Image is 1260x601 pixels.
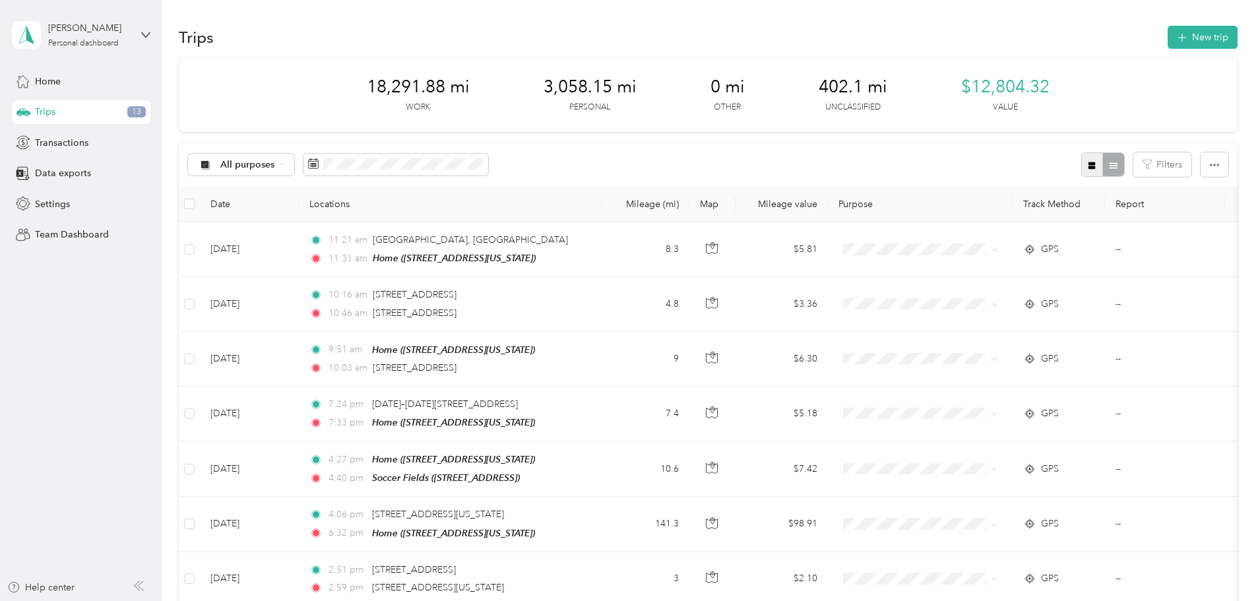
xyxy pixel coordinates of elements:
span: [STREET_ADDRESS] [372,564,456,575]
td: $98.91 [736,497,828,552]
span: 6:32 pm [329,526,366,540]
span: Home ([STREET_ADDRESS][US_STATE]) [372,417,535,427]
td: 8.3 [602,222,689,277]
span: [STREET_ADDRESS] [373,289,457,300]
th: Track Method [1013,186,1105,222]
span: Home [35,75,61,88]
td: [DATE] [200,222,299,277]
td: $6.30 [736,332,828,387]
span: GPS [1041,406,1059,421]
p: Personal [569,102,610,113]
p: Other [714,102,741,113]
td: [DATE] [200,441,299,497]
span: [GEOGRAPHIC_DATA], [GEOGRAPHIC_DATA] [373,234,568,245]
th: Purpose [828,186,1013,222]
span: 4:06 pm [329,507,366,522]
div: Personal dashboard [48,40,119,47]
span: 4:27 pm [329,453,366,467]
td: 9 [602,332,689,387]
span: GPS [1041,352,1059,366]
span: Team Dashboard [35,228,109,241]
td: $5.81 [736,222,828,277]
span: Settings [35,197,70,211]
td: [DATE] [200,497,299,552]
span: 18,291.88 mi [367,77,470,98]
span: 10:46 am [329,306,367,321]
p: Unclassified [825,102,881,113]
span: 2:59 pm [329,581,366,595]
th: Mileage (mi) [602,186,689,222]
span: GPS [1041,462,1059,476]
span: 11:21 am [329,233,367,247]
th: Date [200,186,299,222]
span: 11:31 am [329,251,367,266]
td: [DATE] [200,387,299,441]
span: 9:51 am [329,342,366,357]
td: $3.36 [736,277,828,331]
td: -- [1105,332,1225,387]
td: [DATE] [200,277,299,331]
span: Home ([STREET_ADDRESS][US_STATE]) [373,253,536,263]
span: $12,804.32 [961,77,1050,98]
span: Soccer Fields ([STREET_ADDRESS]) [372,472,520,483]
td: $7.42 [736,441,828,497]
span: 402.1 mi [819,77,887,98]
span: 0 mi [710,77,745,98]
span: GPS [1041,297,1059,311]
span: 10:03 am [329,361,367,375]
td: [DATE] [200,332,299,387]
th: Report [1105,186,1225,222]
td: 141.3 [602,497,689,552]
span: [DATE]–[DATE][STREET_ADDRESS] [372,398,518,410]
span: [STREET_ADDRESS] [373,307,457,319]
td: 7.4 [602,387,689,441]
span: 2:51 pm [329,563,366,577]
button: Filters [1133,152,1191,177]
span: 4:40 pm [329,471,366,486]
span: [STREET_ADDRESS][US_STATE] [372,582,504,593]
td: -- [1105,441,1225,497]
td: -- [1105,387,1225,441]
td: -- [1105,497,1225,552]
td: -- [1105,222,1225,277]
h1: Trips [179,30,214,44]
span: GPS [1041,242,1059,257]
span: Data exports [35,166,91,180]
iframe: Everlance-gr Chat Button Frame [1186,527,1260,601]
span: Transactions [35,136,88,150]
span: GPS [1041,517,1059,531]
button: Help center [7,581,75,594]
th: Mileage value [736,186,828,222]
span: Home ([STREET_ADDRESS][US_STATE]) [372,528,535,538]
span: 7:24 pm [329,397,366,412]
td: 4.8 [602,277,689,331]
th: Locations [299,186,602,222]
span: Home ([STREET_ADDRESS][US_STATE]) [372,454,535,464]
span: 13 [127,106,146,118]
span: 3,058.15 mi [544,77,637,98]
span: Home ([STREET_ADDRESS][US_STATE]) [372,344,535,355]
td: 10.6 [602,441,689,497]
p: Value [993,102,1018,113]
span: 10:16 am [329,288,367,302]
p: Work [406,102,430,113]
span: 7:33 pm [329,416,366,430]
span: GPS [1041,571,1059,586]
span: All purposes [220,160,275,170]
td: -- [1105,277,1225,331]
td: $5.18 [736,387,828,441]
span: [STREET_ADDRESS][US_STATE] [372,509,504,520]
span: [STREET_ADDRESS] [373,362,457,373]
button: New trip [1168,26,1238,49]
span: Trips [35,105,55,119]
th: Map [689,186,736,222]
div: [PERSON_NAME] [48,21,131,35]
